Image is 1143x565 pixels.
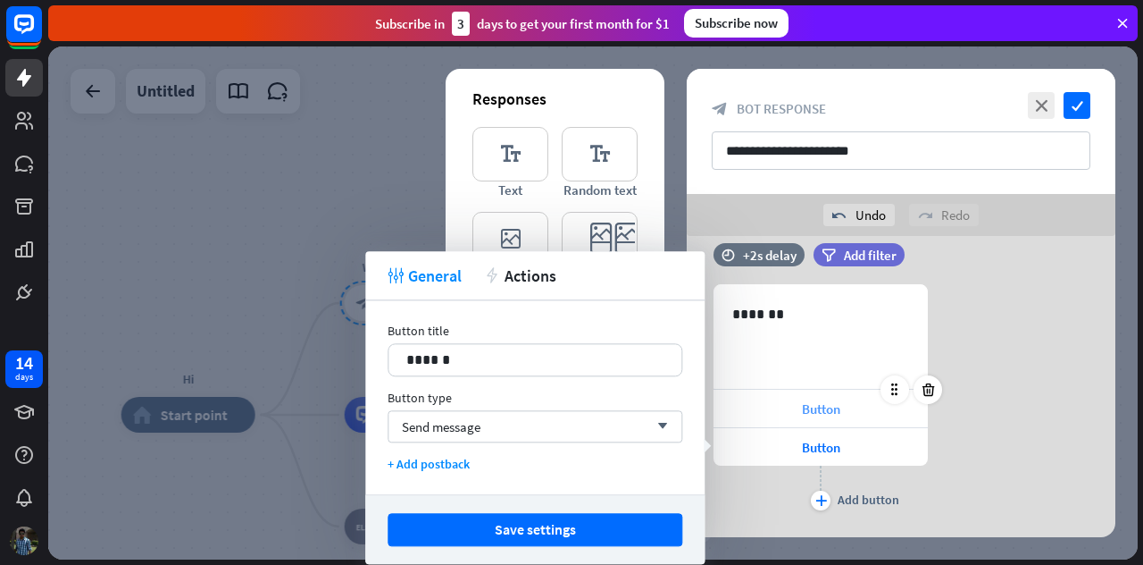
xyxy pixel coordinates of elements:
a: 14 days [5,350,43,388]
span: Bot Response [737,100,826,117]
div: Add button [838,492,899,508]
div: Redo [909,204,979,226]
div: +2s delay [743,247,797,264]
span: Actions [505,266,556,286]
div: Button title [388,323,682,339]
i: filter [822,249,836,262]
i: arrow_down [648,421,668,432]
i: undo [832,208,847,223]
span: General [408,266,462,286]
span: Send message [402,418,480,435]
div: 14 [15,355,33,371]
div: days [15,371,33,384]
div: Subscribe now [684,9,788,38]
i: time [722,249,735,261]
div: Undo [823,204,895,226]
span: Button [802,401,840,417]
i: close [1028,92,1055,119]
span: Add filter [844,247,897,264]
i: check [1064,92,1090,119]
i: block_bot_response [712,101,728,117]
div: Subscribe in days to get your first month for $1 [375,12,670,36]
div: + Add postback [388,456,682,472]
i: plus [815,495,827,506]
div: 3 [452,12,470,36]
span: Button [802,439,840,456]
i: redo [918,208,932,223]
div: Button type [388,390,682,406]
i: tweak [388,267,404,283]
button: Open LiveChat chat widget [14,7,68,61]
button: Save settings [388,513,682,546]
i: action [484,267,500,283]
